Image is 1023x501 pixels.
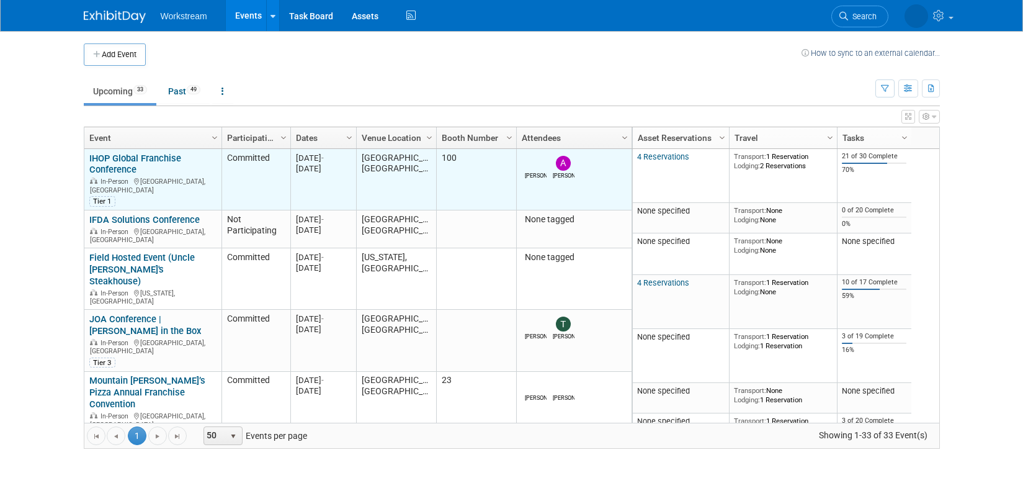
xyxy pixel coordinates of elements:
td: [GEOGRAPHIC_DATA], [GEOGRAPHIC_DATA] [356,310,436,371]
span: Lodging: [734,246,760,255]
td: Committed [221,372,290,445]
img: Josh Lu [528,378,543,393]
div: 1 Reservation None [734,278,832,296]
div: Tanner Michaelis [553,332,574,341]
a: IFDA Solutions Conference [89,214,200,225]
span: Lodging: [734,395,760,404]
span: 49 [187,85,200,94]
a: Search [831,6,888,27]
span: Transport: [734,152,766,161]
td: 100 [436,149,516,210]
div: None tagged [522,252,626,263]
span: Column Settings [900,133,909,143]
span: Go to the next page [153,431,163,441]
span: Lodging: [734,161,760,170]
span: Column Settings [210,133,220,143]
a: Column Settings [277,127,290,146]
div: [GEOGRAPHIC_DATA], [GEOGRAPHIC_DATA] [89,176,216,194]
span: Lodging: [734,341,760,350]
span: In-Person [101,412,132,420]
span: Lodging: [734,287,760,296]
span: Go to the last page [172,431,182,441]
a: Column Settings [503,127,516,146]
span: Go to the first page [91,431,101,441]
a: 4 Reservations [637,278,689,287]
a: 4 Reservations [637,152,689,161]
a: Tasks [842,127,903,148]
img: In-Person Event [90,339,97,345]
span: Column Settings [504,133,514,143]
a: Asset Reservations [638,127,721,148]
div: 3 of 20 Complete [842,417,906,425]
div: None 1 Reservation [734,386,832,404]
div: None tagged [522,214,626,225]
span: None specified [637,206,690,215]
div: [DATE] [296,214,351,225]
div: 70% [842,166,906,174]
td: [GEOGRAPHIC_DATA], [GEOGRAPHIC_DATA] [356,210,436,248]
span: - [321,376,324,385]
div: None None [734,237,832,255]
div: 21 of 30 Complete [842,152,906,161]
div: [DATE] [296,263,351,273]
td: [US_STATE], [GEOGRAPHIC_DATA] [356,248,436,310]
span: In-Person [101,339,132,347]
span: 33 [133,85,147,94]
div: 1 Reservation 3 Reservations [734,417,832,435]
img: Tanner Michaelis [556,317,571,332]
td: Committed [221,310,290,371]
div: [GEOGRAPHIC_DATA], [GEOGRAPHIC_DATA] [89,410,216,429]
span: select [228,431,238,441]
td: [GEOGRAPHIC_DATA], [GEOGRAPHIC_DATA] [356,372,436,445]
div: 3 of 19 Complete [842,332,906,341]
span: Column Settings [279,133,288,143]
a: Event [89,127,213,148]
div: Damon Young [553,393,574,402]
img: Andrew Walters [556,156,571,171]
img: In-Person Event [90,289,97,296]
a: Venue Location [362,127,428,148]
div: [DATE] [296,375,351,386]
span: In-Person [101,228,132,236]
span: Column Settings [424,133,434,143]
span: Lodging: [734,215,760,224]
div: Tier 1 [89,196,115,206]
a: Column Settings [208,127,221,146]
span: In-Person [101,289,132,297]
div: 1 Reservation 1 Reservation [734,332,832,350]
a: How to sync to an external calendar... [802,48,940,58]
div: None None [734,206,832,224]
div: [GEOGRAPHIC_DATA], [GEOGRAPHIC_DATA] [89,226,216,245]
div: [DATE] [296,314,351,324]
div: 10 of 17 Complete [842,278,906,287]
td: Committed [221,149,290,210]
td: Not Participating [221,210,290,248]
span: Events per page [187,427,319,445]
img: In-Person Event [90,178,97,184]
div: 1 Reservation 2 Reservations [734,152,832,170]
a: Attendees [522,127,623,148]
a: Booth Number [442,127,508,148]
span: Transport: [734,332,766,341]
div: Josh Lu [525,393,547,402]
span: Transport: [734,386,766,395]
img: In-Person Event [90,412,97,418]
span: None specified [637,332,690,341]
span: Transport: [734,237,766,245]
div: Jacob Davis [525,332,547,341]
a: Column Settings [342,127,356,146]
div: [GEOGRAPHIC_DATA], [GEOGRAPHIC_DATA] [89,337,216,356]
img: ExhibitDay [84,11,146,23]
div: 59% [842,292,906,300]
span: Showing 1-33 of 33 Event(s) [807,427,939,444]
div: 0 of 20 Complete [842,206,906,215]
img: In-Person Event [90,228,97,234]
span: - [321,153,324,163]
span: Column Settings [825,133,835,143]
div: [DATE] [296,153,351,163]
a: Field Hosted Event (Uncle [PERSON_NAME]'s Steakhouse) [89,252,195,287]
a: Participation [227,127,282,148]
a: IHOP Global Franchise Conference [89,153,181,176]
span: None specified [637,386,690,395]
span: In-Person [101,178,132,186]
